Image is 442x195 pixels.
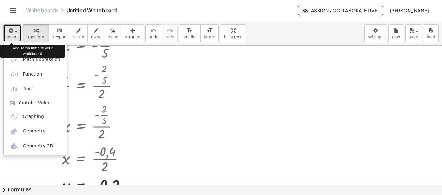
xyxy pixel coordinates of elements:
button: scrub [70,24,88,42]
a: Graphing [4,109,67,124]
img: sqrt_x.png [10,55,18,63]
span: erase [107,35,118,39]
span: smaller [183,35,197,39]
span: Text [23,86,32,92]
img: ggb-3d.svg [10,142,18,150]
img: f_x.png [10,70,18,78]
button: new [388,24,404,42]
button: erase [104,24,122,42]
span: scrub [73,35,84,39]
button: save [405,24,422,42]
button: format_sizelarger [200,24,219,42]
button: keyboardkeypad [49,24,70,42]
i: undo [150,27,157,35]
span: new [392,35,400,39]
span: Geometry [23,128,45,134]
span: Math Expression [23,56,60,63]
span: Function [23,71,42,77]
i: format_size [206,27,213,35]
span: Assign / Collaborate Live [304,7,377,13]
span: undo [149,35,159,39]
a: Whiteboards [26,7,58,14]
i: format_size [187,27,193,35]
button: format_sizesmaller [179,24,201,42]
button: transform [23,24,49,42]
span: Youtube Video [18,100,51,106]
button: redoredo [162,24,178,42]
a: Text [4,82,67,96]
span: redo [165,35,174,39]
button: arrange [122,24,144,42]
span: save [409,35,418,39]
span: keypad [52,35,67,39]
span: larger [204,35,215,39]
span: load [427,35,435,39]
img: ggb-graphing.svg [10,113,18,121]
i: keyboard [56,27,62,35]
button: load [423,24,439,42]
a: Function [4,67,67,81]
button: Toggle navigation [8,5,18,16]
span: draw [91,35,101,39]
button: [PERSON_NAME] [384,5,434,16]
span: fullscreen [224,35,242,39]
span: [PERSON_NAME] [389,7,429,13]
span: Graphing [23,113,44,120]
img: ggb-geometry.svg [10,127,18,135]
span: insert [7,35,18,39]
button: settings [364,24,387,42]
img: Aa.png [10,85,18,93]
a: Youtube Video [4,96,67,109]
button: draw [87,24,104,42]
i: redo [167,27,173,35]
span: settings [368,35,383,39]
button: undoundo [145,24,162,42]
span: arrange [125,35,140,39]
a: Geometry [4,124,67,139]
span: Geometry 3D [23,143,53,149]
button: insert [3,24,21,42]
a: Math Expression [4,52,67,67]
a: Geometry 3D [4,139,67,153]
button: Assign / Collaborate Live [298,5,383,16]
span: transform [26,35,45,39]
button: fullscreen [220,24,246,42]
